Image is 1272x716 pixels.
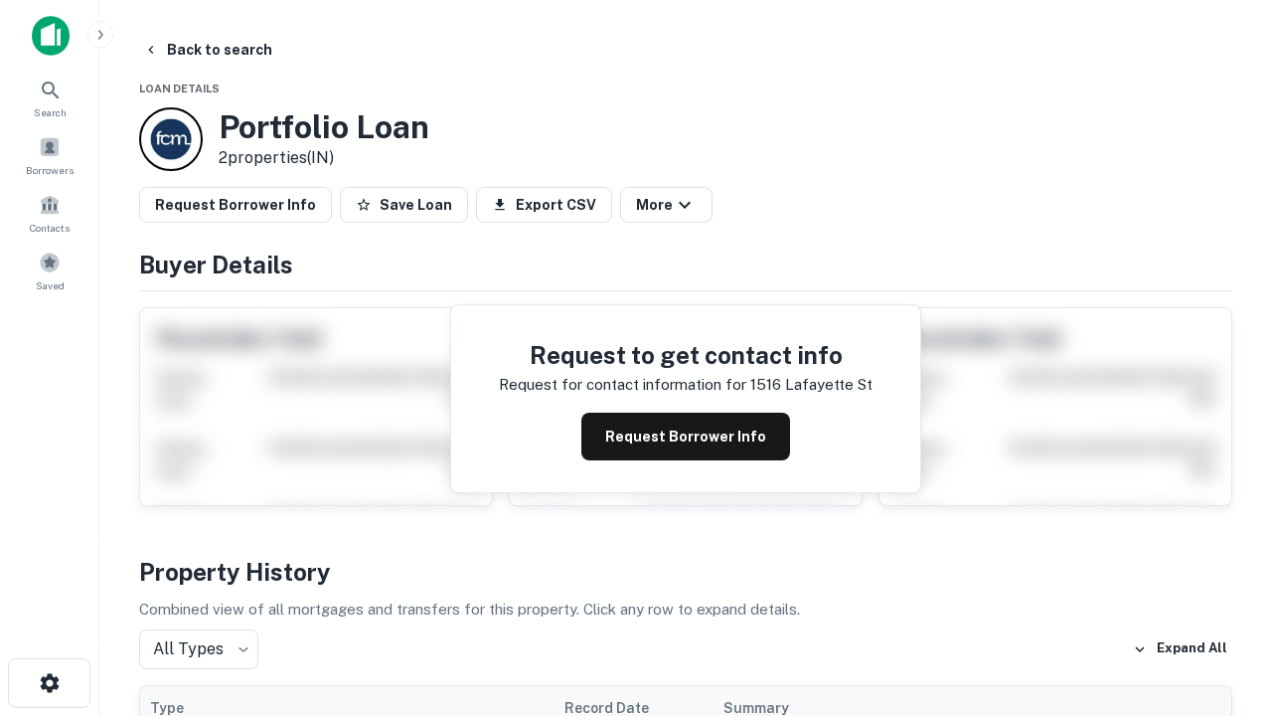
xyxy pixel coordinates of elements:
a: Borrowers [6,128,93,182]
img: capitalize-icon.png [32,16,70,56]
span: Saved [36,277,65,293]
button: Request Borrower Info [581,413,790,460]
h3: Portfolio Loan [219,108,429,146]
h4: Buyer Details [139,247,1232,282]
button: Back to search [135,32,280,68]
button: Export CSV [476,187,612,223]
h4: Request to get contact info [499,337,873,373]
a: Contacts [6,186,93,240]
p: 1516 lafayette st [750,373,873,397]
h4: Property History [139,554,1232,590]
a: Saved [6,244,93,297]
button: Save Loan [340,187,468,223]
span: Loan Details [139,83,220,94]
span: Search [34,104,67,120]
iframe: Chat Widget [1173,557,1272,652]
p: 2 properties (IN) [219,146,429,170]
button: Expand All [1128,634,1232,664]
button: More [620,187,713,223]
a: Search [6,71,93,124]
button: Request Borrower Info [139,187,332,223]
span: Contacts [30,220,70,236]
p: Combined view of all mortgages and transfers for this property. Click any row to expand details. [139,598,1232,622]
div: All Types [139,629,258,669]
span: Borrowers [26,162,74,178]
p: Request for contact information for [499,373,746,397]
